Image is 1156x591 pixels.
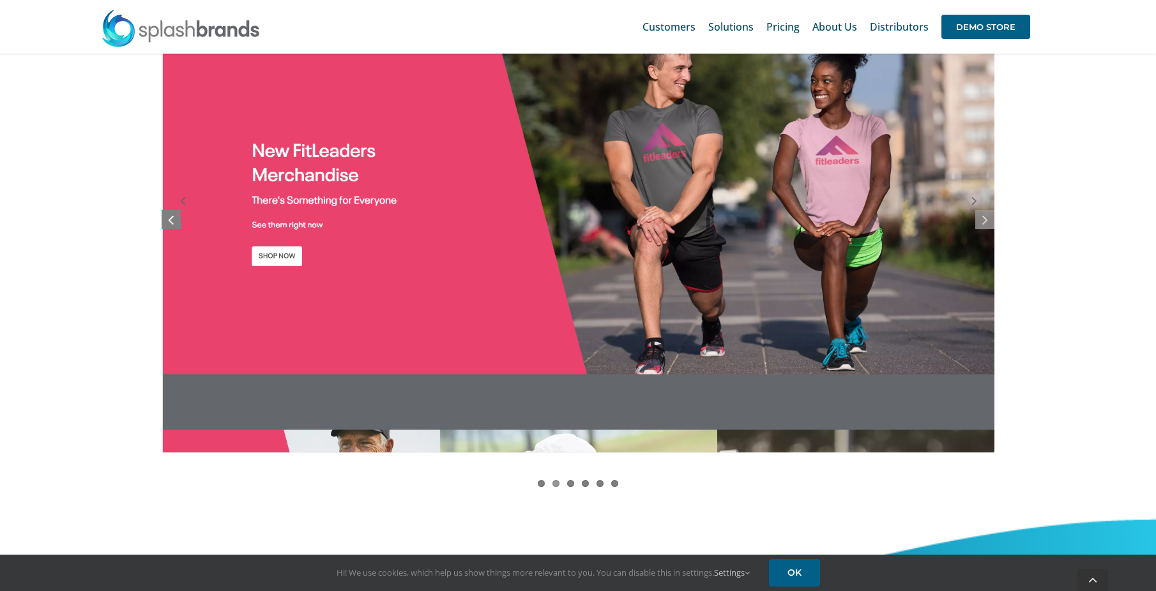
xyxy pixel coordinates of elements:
[643,6,696,47] a: Customers
[812,22,857,32] span: About Us
[538,480,545,487] a: 1
[597,480,604,487] a: 5
[337,567,750,578] span: Hi! We use cookies, which help us show things more relevant to you. You can disable this in setti...
[162,442,994,456] a: screely-1684639676845
[101,9,261,47] img: SplashBrands.com Logo
[643,6,1030,47] nav: Main Menu Sticky
[870,6,929,47] a: Distributors
[766,22,800,32] span: Pricing
[870,22,929,32] span: Distributors
[643,22,696,32] span: Customers
[611,480,618,487] a: 6
[766,6,800,47] a: Pricing
[552,480,559,487] a: 2
[708,22,754,32] span: Solutions
[582,480,589,487] a: 4
[941,6,1030,47] a: DEMO STORE
[941,15,1030,39] span: DEMO STORE
[567,480,574,487] a: 3
[714,567,750,578] a: Settings
[769,559,820,587] a: OK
